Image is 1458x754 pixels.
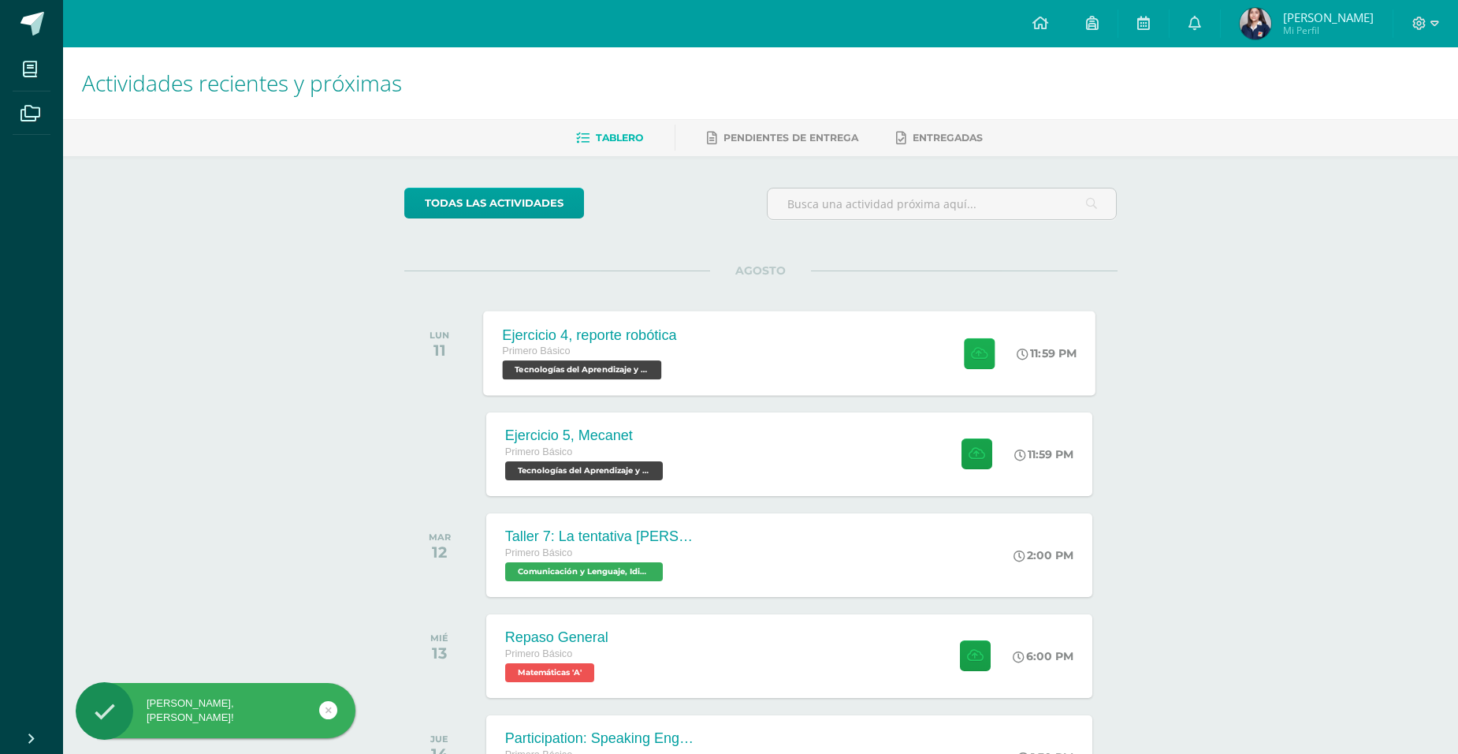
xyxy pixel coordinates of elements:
[76,696,355,725] div: [PERSON_NAME], [PERSON_NAME]!
[82,68,402,98] span: Actividades recientes y próximas
[502,327,676,343] div: Ejercicio 4, reporte robótica
[430,633,448,644] div: MIÉ
[430,341,449,360] div: 11
[1283,24,1374,37] span: Mi Perfil
[1283,9,1374,25] span: [PERSON_NAME]
[505,427,667,444] div: Ejercicio 5, Mecanet
[429,532,451,543] div: MAR
[1240,8,1271,39] img: 146e14d473afb2837e5cf5f345d4b25b.png
[596,132,643,144] span: Tablero
[502,360,661,379] span: Tecnologías del Aprendizaje y la Comunicación 'A'
[429,543,451,562] div: 12
[505,528,694,545] div: Taller 7: La tentativa [PERSON_NAME]
[502,345,570,356] span: Primero Básico
[505,663,594,682] span: Matemáticas 'A'
[404,188,584,218] a: todas las Actividades
[430,733,448,745] div: JUE
[896,125,983,151] a: Entregadas
[576,125,643,151] a: Tablero
[505,461,663,480] span: Tecnologías del Aprendizaje y la Comunicación 'A'
[505,446,572,457] span: Primero Básico
[707,125,858,151] a: Pendientes de entrega
[505,547,572,558] span: Primero Básico
[505,648,572,659] span: Primero Básico
[505,730,694,747] div: Participation: Speaking English
[1014,447,1073,461] div: 11:59 PM
[505,629,608,646] div: Repaso General
[505,562,663,581] span: Comunicación y Lenguaje, Idioma Español 'A'
[723,132,858,144] span: Pendientes de entrega
[913,132,983,144] span: Entregadas
[1013,649,1073,663] div: 6:00 PM
[430,330,449,341] div: LUN
[1017,346,1077,360] div: 11:59 PM
[1014,548,1073,562] div: 2:00 PM
[710,263,811,278] span: AGOSTO
[430,644,448,663] div: 13
[768,188,1117,219] input: Busca una actividad próxima aquí...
